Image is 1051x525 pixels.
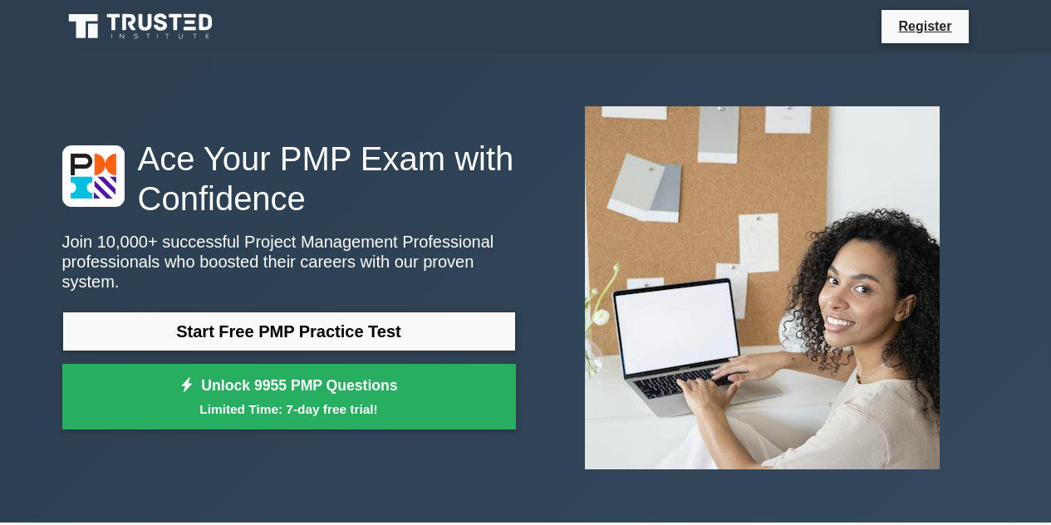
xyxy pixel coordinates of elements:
small: Limited Time: 7-day free trial! [83,400,495,419]
a: Register [888,16,961,37]
h1: Ace Your PMP Exam with Confidence [62,139,516,218]
p: Join 10,000+ successful Project Management Professional professionals who boosted their careers w... [62,232,516,292]
a: Unlock 9955 PMP QuestionsLimited Time: 7-day free trial! [62,364,516,430]
a: Start Free PMP Practice Test [62,312,516,351]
